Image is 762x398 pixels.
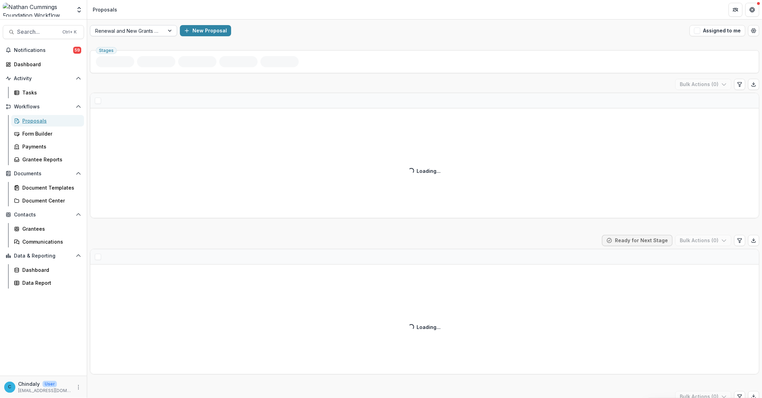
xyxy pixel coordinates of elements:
[11,264,84,276] a: Dashboard
[3,73,84,84] button: Open Activity
[3,250,84,261] button: Open Data & Reporting
[22,156,78,163] div: Grantee Reports
[43,381,57,387] p: User
[745,3,759,17] button: Get Help
[17,29,58,35] span: Search...
[11,195,84,206] a: Document Center
[22,117,78,124] div: Proposals
[11,128,84,139] a: Form Builder
[14,171,73,177] span: Documents
[22,225,78,232] div: Grantees
[11,236,84,247] a: Communications
[22,238,78,245] div: Communications
[180,25,231,36] button: New Proposal
[729,3,742,17] button: Partners
[18,380,40,388] p: Chindaly
[748,25,759,36] button: Open table manager
[3,59,84,70] a: Dashboard
[3,3,71,17] img: Nathan Cummings Foundation Workflow Sandbox logo
[22,143,78,150] div: Payments
[22,130,78,137] div: Form Builder
[73,47,81,54] span: 59
[22,197,78,204] div: Document Center
[11,141,84,152] a: Payments
[14,212,73,218] span: Contacts
[22,266,78,274] div: Dashboard
[3,209,84,220] button: Open Contacts
[90,5,120,15] nav: breadcrumb
[22,279,78,286] div: Data Report
[22,184,78,191] div: Document Templates
[14,76,73,82] span: Activity
[74,3,84,17] button: Open entity switcher
[689,25,745,36] button: Assigned to me
[11,154,84,165] a: Grantee Reports
[22,89,78,96] div: Tasks
[3,168,84,179] button: Open Documents
[18,388,71,394] p: [EMAIL_ADDRESS][DOMAIN_NAME]
[14,47,73,53] span: Notifications
[14,61,78,68] div: Dashboard
[3,25,84,39] button: Search...
[61,28,78,36] div: Ctrl + K
[11,223,84,235] a: Grantees
[11,87,84,98] a: Tasks
[8,385,12,389] div: Chindaly
[3,45,84,56] button: Notifications59
[11,182,84,193] a: Document Templates
[14,104,73,110] span: Workflows
[3,101,84,112] button: Open Workflows
[99,48,114,53] span: Stages
[93,6,117,13] div: Proposals
[11,115,84,127] a: Proposals
[11,277,84,289] a: Data Report
[74,383,83,391] button: More
[14,253,73,259] span: Data & Reporting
